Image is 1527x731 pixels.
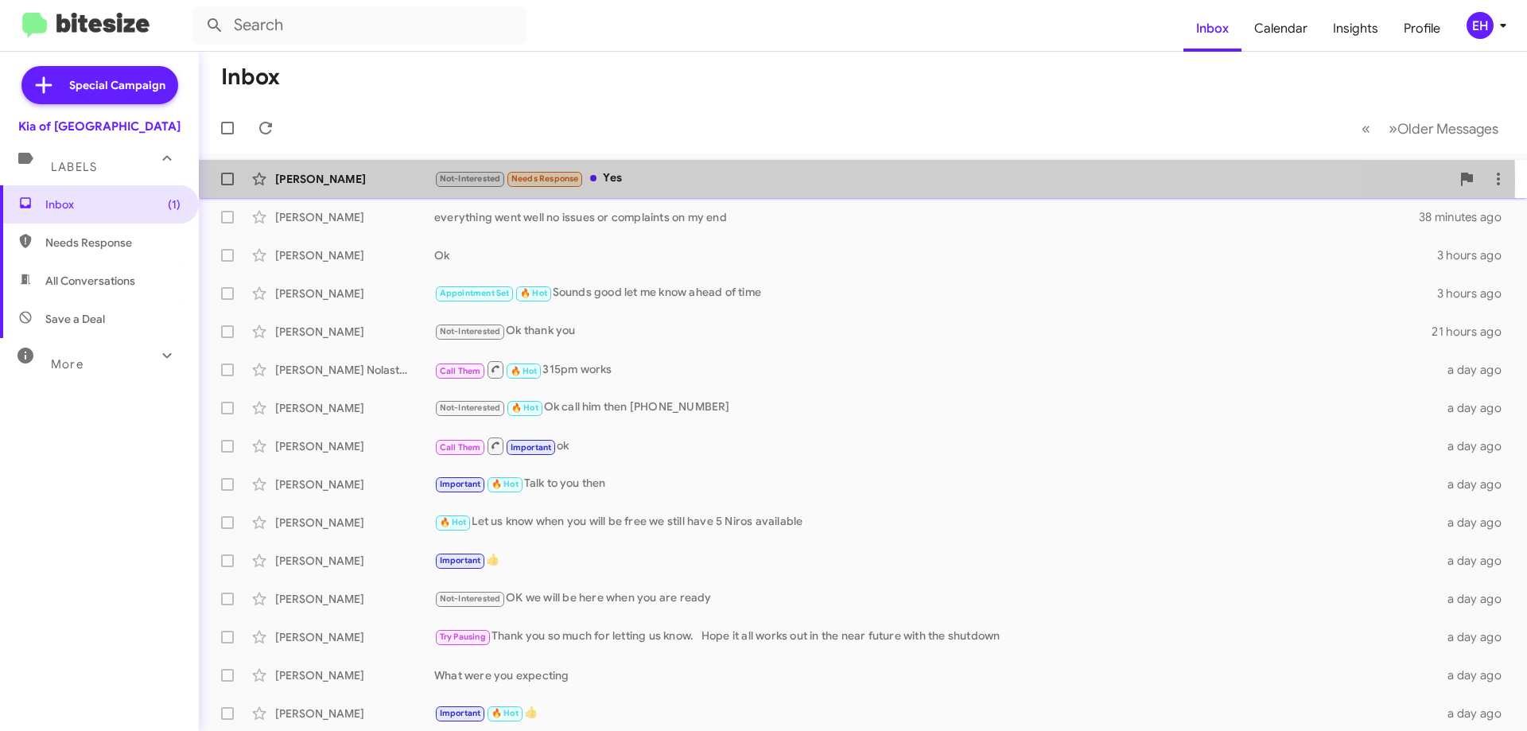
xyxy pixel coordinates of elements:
[275,515,434,531] div: [PERSON_NAME]
[45,311,105,327] span: Save a Deal
[275,629,434,645] div: [PERSON_NAME]
[21,66,178,104] a: Special Campaign
[440,326,501,336] span: Not-Interested
[1438,667,1514,683] div: a day ago
[45,235,181,251] span: Needs Response
[1362,119,1370,138] span: «
[275,362,434,378] div: [PERSON_NAME] Nolastname123241569
[434,475,1438,493] div: Talk to you then
[1438,706,1514,721] div: a day ago
[275,324,434,340] div: [PERSON_NAME]
[434,628,1438,646] div: Thank you so much for letting us know. Hope it all works out in the near future with the shutdown
[1438,629,1514,645] div: a day ago
[440,288,510,298] span: Appointment Set
[51,357,84,371] span: More
[275,667,434,683] div: [PERSON_NAME]
[45,273,135,289] span: All Conversations
[520,288,547,298] span: 🔥 Hot
[1438,591,1514,607] div: a day ago
[18,119,181,134] div: Kia of [GEOGRAPHIC_DATA]
[1438,515,1514,531] div: a day ago
[440,173,501,184] span: Not-Interested
[1437,286,1514,301] div: 3 hours ago
[1467,12,1494,39] div: EH
[275,706,434,721] div: [PERSON_NAME]
[434,284,1437,302] div: Sounds good let me know ahead of time
[168,196,181,212] span: (1)
[221,64,280,90] h1: Inbox
[1438,362,1514,378] div: a day ago
[434,704,1438,722] div: 👍
[1438,438,1514,454] div: a day ago
[511,442,552,453] span: Important
[440,442,481,453] span: Call Them
[1353,112,1508,145] nav: Page navigation example
[511,402,538,413] span: 🔥 Hot
[440,632,486,642] span: Try Pausing
[434,551,1438,570] div: 👍
[434,667,1438,683] div: What were you expecting
[1397,120,1498,138] span: Older Messages
[440,555,481,566] span: Important
[434,513,1438,531] div: Let us know when you will be free we still have 5 Niros available
[434,360,1438,379] div: 315pm works
[434,169,1451,188] div: Yes
[51,160,97,174] span: Labels
[1432,324,1514,340] div: 21 hours ago
[275,247,434,263] div: [PERSON_NAME]
[440,708,481,718] span: Important
[434,436,1438,456] div: ok
[275,209,434,225] div: [PERSON_NAME]
[275,591,434,607] div: [PERSON_NAME]
[440,366,481,376] span: Call Them
[434,322,1432,340] div: Ok thank you
[192,6,526,45] input: Search
[440,479,481,489] span: Important
[1352,112,1380,145] button: Previous
[69,77,165,93] span: Special Campaign
[1419,209,1514,225] div: 38 minutes ago
[275,438,434,454] div: [PERSON_NAME]
[275,171,434,187] div: [PERSON_NAME]
[1389,119,1397,138] span: »
[1320,6,1391,52] a: Insights
[275,553,434,569] div: [PERSON_NAME]
[440,593,501,604] span: Not-Interested
[1438,400,1514,416] div: a day ago
[434,209,1419,225] div: everything went well no issues or complaints on my end
[1183,6,1241,52] a: Inbox
[511,366,538,376] span: 🔥 Hot
[275,286,434,301] div: [PERSON_NAME]
[434,399,1438,417] div: Ok call him then [PHONE_NUMBER]
[1391,6,1453,52] a: Profile
[434,589,1438,608] div: OK we will be here when you are ready
[492,708,519,718] span: 🔥 Hot
[1438,476,1514,492] div: a day ago
[434,247,1437,263] div: Ok
[45,196,181,212] span: Inbox
[1437,247,1514,263] div: 3 hours ago
[492,479,519,489] span: 🔥 Hot
[1453,12,1510,39] button: EH
[1379,112,1508,145] button: Next
[440,517,467,527] span: 🔥 Hot
[511,173,579,184] span: Needs Response
[1438,553,1514,569] div: a day ago
[275,476,434,492] div: [PERSON_NAME]
[440,402,501,413] span: Not-Interested
[1241,6,1320,52] a: Calendar
[275,400,434,416] div: [PERSON_NAME]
